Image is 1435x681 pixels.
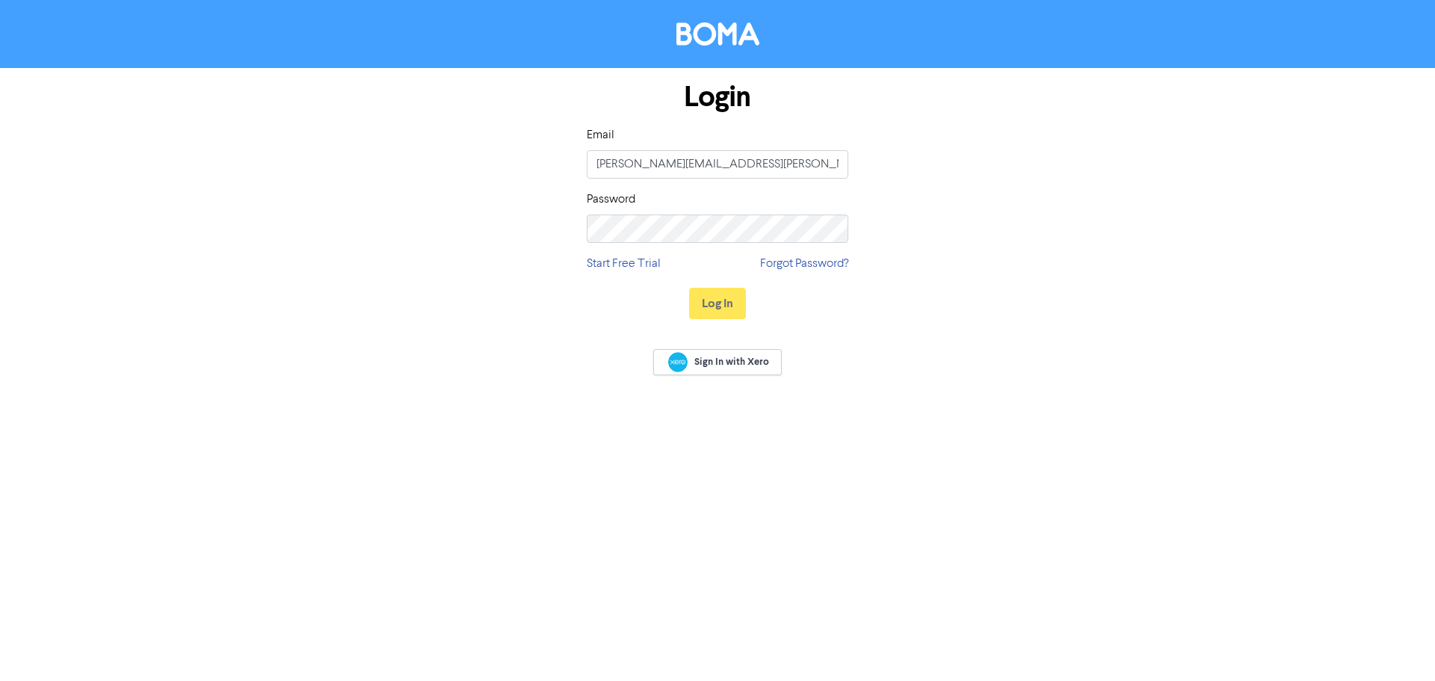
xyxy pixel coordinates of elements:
[760,255,848,273] a: Forgot Password?
[587,80,848,114] h1: Login
[587,255,661,273] a: Start Free Trial
[668,352,688,372] img: Xero logo
[587,191,635,209] label: Password
[676,22,759,46] img: BOMA Logo
[694,355,769,369] span: Sign In with Xero
[587,126,614,144] label: Email
[653,349,782,375] a: Sign In with Xero
[689,288,746,319] button: Log In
